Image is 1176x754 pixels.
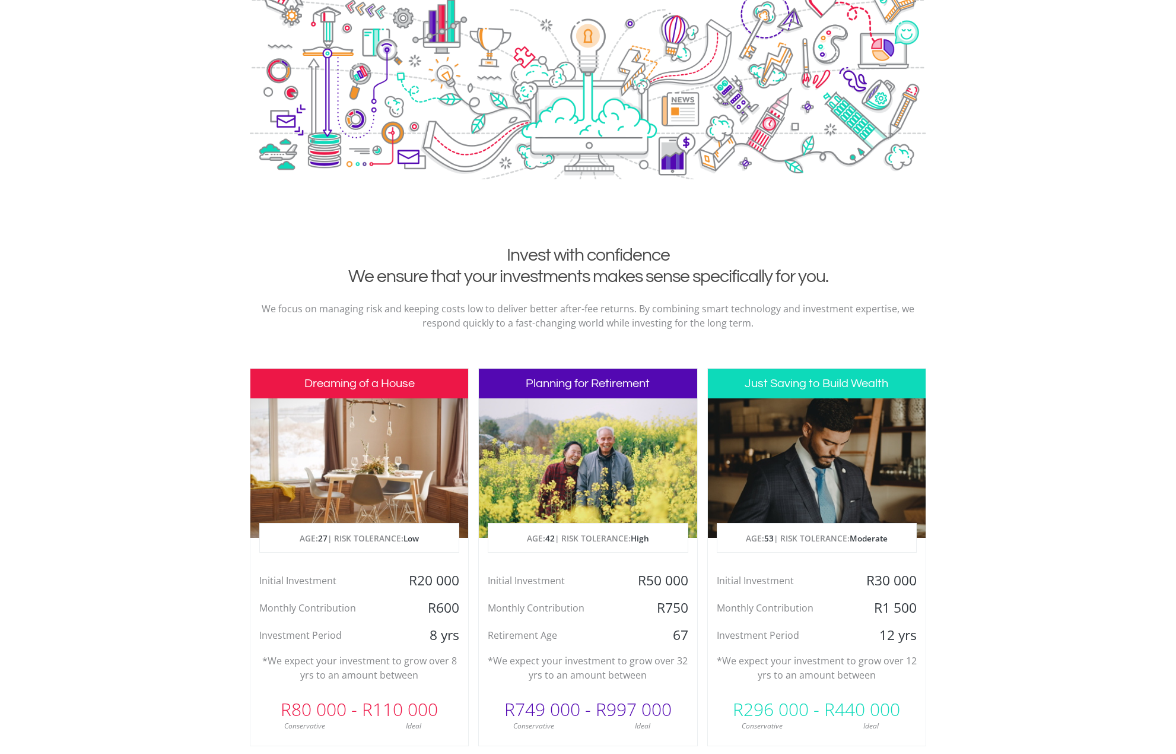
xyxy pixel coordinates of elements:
[250,369,468,398] h3: Dreaming of a House
[853,599,926,617] div: R1 500
[250,599,396,617] div: Monthly Contribution
[624,626,697,644] div: 67
[853,572,926,590] div: R30 000
[360,721,469,731] div: Ideal
[259,654,459,682] p: *We expect your investment to grow over 8 yrs to an amount between
[816,721,926,731] div: Ideal
[708,599,853,617] div: Monthly Contribution
[708,692,926,727] div: R296 000 - R440 000
[318,533,328,544] span: 27
[717,654,917,682] p: *We expect your investment to grow over 12 yrs to an amount between
[853,626,926,644] div: 12 yrs
[250,721,360,731] div: Conservative
[717,524,916,553] p: AGE: | RISK TOLERANCE:
[488,524,687,553] p: AGE: | RISK TOLERANCE:
[479,626,624,644] div: Retirement Age
[479,692,697,727] div: R749 000 - R997 000
[764,533,774,544] span: 53
[479,721,588,731] div: Conservative
[708,369,926,398] h3: Just Saving to Build Wealth
[545,533,555,544] span: 42
[488,654,688,682] p: *We expect your investment to grow over 32 yrs to an amount between
[708,626,853,644] div: Investment Period
[259,302,917,330] p: We focus on managing risk and keeping costs low to deliver better after-fee returns. By combining...
[479,369,697,398] h3: Planning for Retirement
[624,572,697,590] div: R50 000
[250,572,396,590] div: Initial Investment
[396,572,468,590] div: R20 000
[259,245,917,287] h2: Invest with confidence We ensure that your investments makes sense specifically for you.
[479,572,624,590] div: Initial Investment
[403,533,419,544] span: Low
[708,572,853,590] div: Initial Investment
[588,721,697,731] div: Ideal
[479,599,624,617] div: Monthly Contribution
[260,524,459,553] p: AGE: | RISK TOLERANCE:
[850,533,888,544] span: Moderate
[396,626,468,644] div: 8 yrs
[250,626,396,644] div: Investment Period
[708,721,817,731] div: Conservative
[624,599,697,617] div: R750
[396,599,468,617] div: R600
[250,692,468,727] div: R80 000 - R110 000
[631,533,649,544] span: High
